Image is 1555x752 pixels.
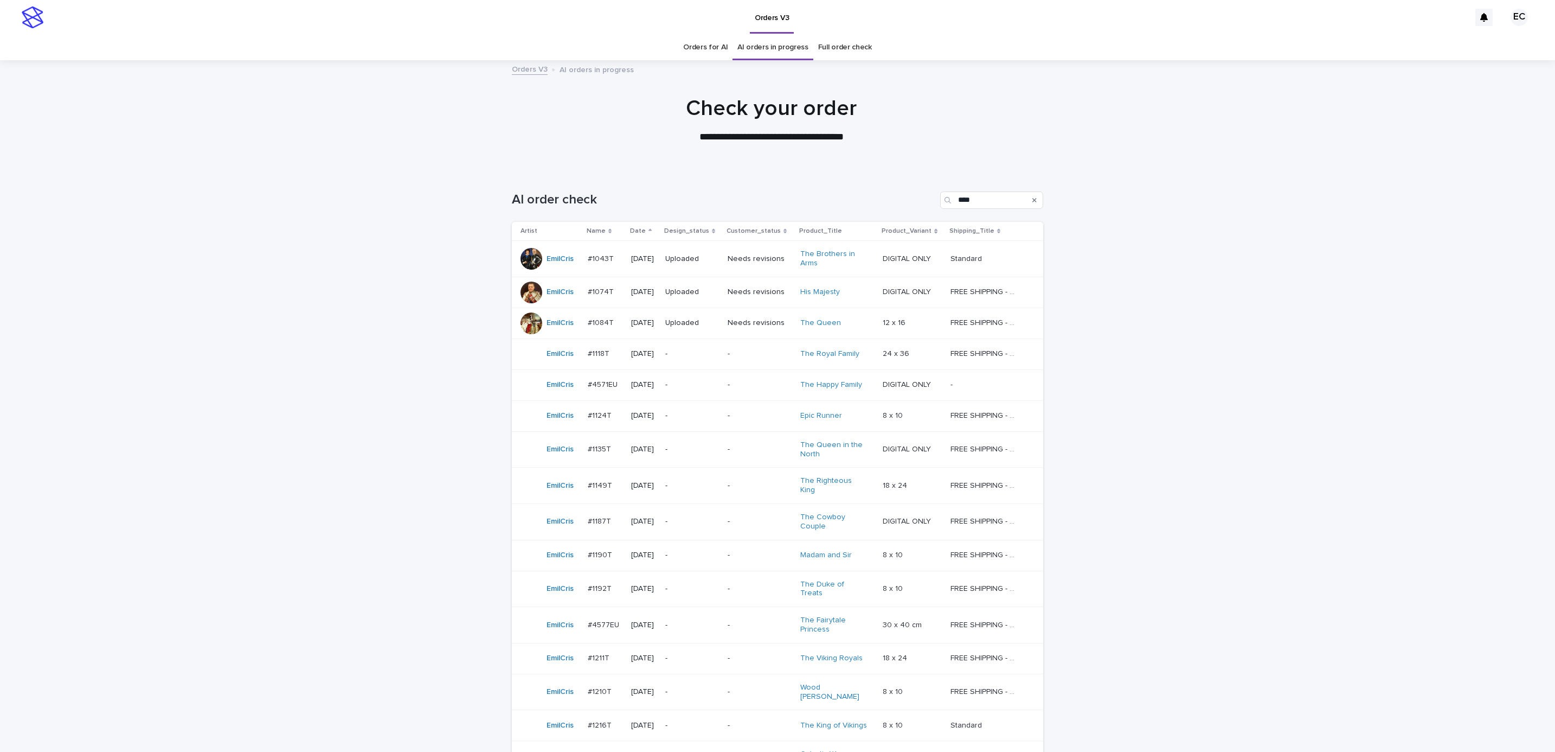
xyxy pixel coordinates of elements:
p: #1149T [588,479,614,490]
a: Madam and Sir [800,551,852,560]
p: - [728,445,792,454]
tr: EmilCris #1187T#1187T [DATE]--The Cowboy Couple DIGITAL ONLYDIGITAL ONLY FREE SHIPPING - preview ... [512,504,1043,540]
p: #1135T [588,443,613,454]
a: The Righteous King [800,476,868,495]
p: Uploaded [665,288,719,297]
tr: EmilCris #1149T#1149T [DATE]--The Righteous King 18 x 2418 x 24 FREE SHIPPING - preview in 1-2 bu... [512,468,1043,504]
p: 8 x 10 [883,719,905,730]
a: AI orders in progress [737,35,808,60]
p: #1190T [588,549,614,560]
p: - [728,517,792,526]
div: EC [1511,9,1528,26]
a: EmilCris [547,481,574,490]
p: FREE SHIPPING - preview in 1-2 business days, after your approval delivery will take 5-10 b.d. [950,479,1020,490]
a: The Queen in the North [800,441,868,459]
input: Search [940,192,1043,209]
p: - [728,411,792,420]
p: - [665,481,719,490]
p: #1124T [588,409,614,420]
p: #1043T [588,252,616,264]
a: The Happy Family [800,380,862,390]
p: [DATE] [631,445,657,454]
p: - [665,654,719,663]
tr: EmilCris #1210T#1210T [DATE]--Wood [PERSON_NAME] 8 x 108 x 10 FREE SHIPPING - preview in 1-2 busi... [512,674,1043,710]
p: #1074T [588,285,616,297]
p: [DATE] [631,654,657,663]
tr: EmilCris #1211T#1211T [DATE]--The Viking Royals 18 x 2418 x 24 FREE SHIPPING - preview in 1-2 bus... [512,643,1043,674]
p: #1084T [588,316,616,328]
p: DIGITAL ONLY [883,252,933,264]
p: - [950,378,955,390]
a: EmilCris [547,621,574,630]
p: DIGITAL ONLY [883,285,933,297]
p: 18 x 24 [883,652,909,663]
p: FREE SHIPPING - preview in 1-2 business days, after your approval delivery will take 5-10 b.d. [950,549,1020,560]
p: Needs revisions [728,318,792,328]
p: Standard [950,719,984,730]
a: EmilCris [547,254,574,264]
h1: Check your order [506,95,1037,122]
tr: EmilCris #4571EU#4571EU [DATE]--The Happy Family DIGITAL ONLYDIGITAL ONLY -- [512,369,1043,400]
p: [DATE] [631,621,657,630]
p: Date [630,225,646,237]
p: FREE SHIPPING - preview in 1-2 business days, after your approval delivery will take 5-10 b.d. [950,685,1020,697]
a: The Cowboy Couple [800,513,868,531]
p: FREE SHIPPING - preview in 1-2 business days, after your approval delivery will take 5-10 b.d. [950,409,1020,420]
p: - [728,380,792,390]
p: 8 x 10 [883,685,905,697]
a: His Majesty [800,288,840,297]
p: #1187T [588,515,613,526]
p: DIGITAL ONLY [883,443,933,454]
h1: AI order check [512,192,936,208]
a: EmilCris [547,654,574,663]
a: Orders V3 [512,62,548,75]
a: EmilCris [547,349,574,359]
a: EmilCris [547,687,574,697]
p: - [728,349,792,359]
p: Shipping_Title [949,225,994,237]
a: The Viking Royals [800,654,863,663]
tr: EmilCris #1135T#1135T [DATE]--The Queen in the North DIGITAL ONLYDIGITAL ONLY FREE SHIPPING - pre... [512,431,1043,468]
p: [DATE] [631,481,657,490]
p: DIGITAL ONLY [883,378,933,390]
p: 24 x 36 [883,347,911,359]
p: FREE SHIPPING - preview in 1-2 business days, after your approval delivery will take 5-10 b.d. [950,347,1020,359]
p: - [728,654,792,663]
p: [DATE] [631,318,657,328]
a: EmilCris [547,517,574,526]
p: FREE SHIPPING - preview in 1-2 business days, after your approval delivery will take 5-10 b.d. [950,285,1020,297]
p: [DATE] [631,721,657,730]
p: - [665,551,719,560]
p: [DATE] [631,411,657,420]
p: 12 x 16 [883,316,908,328]
a: EmilCris [547,584,574,594]
a: The Fairytale Princess [800,616,868,634]
p: Product_Title [799,225,842,237]
p: Uploaded [665,318,719,328]
a: Wood [PERSON_NAME] [800,683,868,702]
tr: EmilCris #1084T#1084T [DATE]UploadedNeeds revisionsThe Queen 12 x 1612 x 16 FREE SHIPPING - previ... [512,308,1043,339]
a: EmilCris [547,721,574,730]
tr: EmilCris #1074T#1074T [DATE]UploadedNeeds revisionsHis Majesty DIGITAL ONLYDIGITAL ONLY FREE SHIP... [512,277,1043,308]
p: - [665,349,719,359]
p: - [728,721,792,730]
p: - [665,621,719,630]
p: - [665,687,719,697]
p: - [728,481,792,490]
a: Full order check [818,35,872,60]
a: The King of Vikings [800,721,867,730]
p: FREE SHIPPING - preview in 1-2 business days, after your approval delivery will take 5-10 busines... [950,619,1020,630]
p: DIGITAL ONLY [883,515,933,526]
p: #1192T [588,582,614,594]
tr: EmilCris #1192T#1192T [DATE]--The Duke of Treats 8 x 108 x 10 FREE SHIPPING - preview in 1-2 busi... [512,571,1043,607]
p: 8 x 10 [883,409,905,420]
p: Name [587,225,606,237]
p: Needs revisions [728,288,792,297]
tr: EmilCris #1043T#1043T [DATE]UploadedNeeds revisionsThe Brothers in Arms DIGITAL ONLYDIGITAL ONLY ... [512,241,1043,277]
p: Needs revisions [728,254,792,264]
p: - [728,621,792,630]
p: FREE SHIPPING - preview in 1-2 business days, after your approval delivery will take 5-10 b.d. [950,582,1020,594]
tr: EmilCris #1216T#1216T [DATE]--The King of Vikings 8 x 108 x 10 StandardStandard [512,710,1043,741]
p: 8 x 10 [883,549,905,560]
